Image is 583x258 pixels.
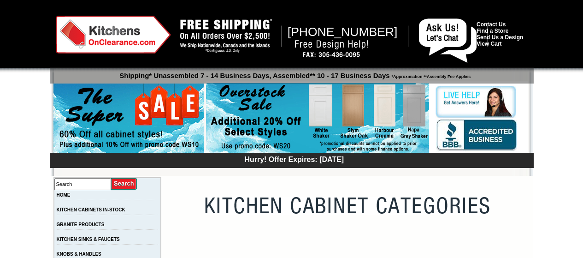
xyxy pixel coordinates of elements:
span: *Approximation **Assembly Fee Applies [390,72,471,79]
a: Contact Us [477,21,506,28]
span: [PHONE_NUMBER] [288,25,398,39]
a: HOME [57,192,71,198]
a: Find a Store [477,28,508,34]
a: KNOBS & HANDLES [57,252,101,257]
a: GRANITE PRODUCTS [57,222,105,227]
a: KITCHEN SINKS & FAUCETS [57,237,120,242]
img: Kitchens on Clearance Logo [56,16,171,54]
div: Hurry! Offer Expires: [DATE] [54,154,534,164]
p: Shipping* Unassembled 7 - 14 Business Days, Assembled** 10 - 17 Business Days [54,67,534,79]
a: Send Us a Design [477,34,523,41]
a: KITCHEN CABINETS IN-STOCK [57,207,125,212]
input: Submit [111,178,137,190]
a: View Cart [477,41,501,47]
